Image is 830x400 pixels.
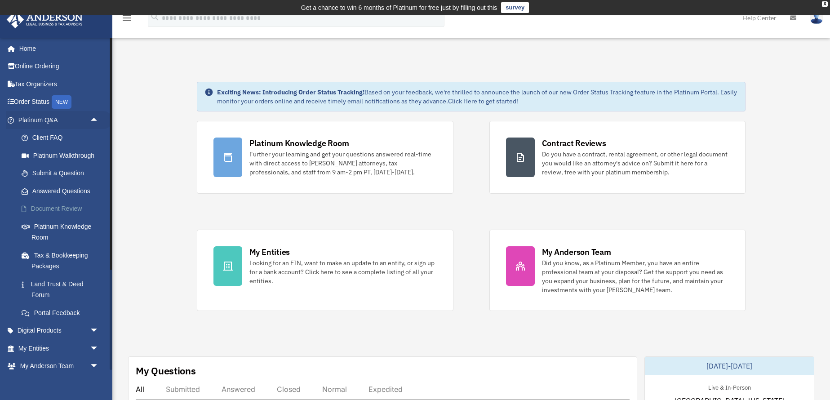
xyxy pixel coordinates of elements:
a: Platinum Knowledge Room Further your learning and get your questions answered real-time with dire... [197,121,453,194]
span: arrow_drop_down [90,357,108,376]
a: Portal Feedback [13,304,112,322]
div: Further your learning and get your questions answered real-time with direct access to [PERSON_NAM... [249,150,437,177]
div: Contract Reviews [542,138,606,149]
a: menu [121,16,132,23]
a: Tax Organizers [6,75,112,93]
div: My Questions [136,364,196,378]
div: My Entities [249,246,290,258]
span: arrow_drop_down [90,339,108,358]
a: Contract Reviews Do you have a contract, rental agreement, or other legal document you would like... [489,121,746,194]
div: Based on your feedback, we're thrilled to announce the launch of our new Order Status Tracking fe... [217,88,738,106]
span: arrow_drop_down [90,322,108,340]
div: Do you have a contract, rental agreement, or other legal document you would like an attorney's ad... [542,150,729,177]
a: Answered Questions [13,182,112,200]
div: [DATE]-[DATE] [645,357,814,375]
a: Client FAQ [13,129,112,147]
strong: Exciting News: Introducing Order Status Tracking! [217,88,364,96]
a: Document Review [13,200,112,218]
div: Get a chance to win 6 months of Platinum for free just by filling out this [301,2,497,13]
div: Closed [277,385,301,394]
a: My Entitiesarrow_drop_down [6,339,112,357]
div: Submitted [166,385,200,394]
img: Anderson Advisors Platinum Portal [4,11,85,28]
div: close [822,1,828,7]
a: Home [6,40,108,58]
a: My Entities Looking for an EIN, want to make an update to an entity, or sign up for a bank accoun... [197,230,453,311]
a: Platinum Q&Aarrow_drop_up [6,111,112,129]
a: Platinum Knowledge Room [13,218,112,246]
div: My Anderson Team [542,246,611,258]
div: Normal [322,385,347,394]
a: Click Here to get started! [448,97,518,105]
a: Submit a Question [13,164,112,182]
div: Looking for an EIN, want to make an update to an entity, or sign up for a bank account? Click her... [249,258,437,285]
div: All [136,385,144,394]
div: Platinum Knowledge Room [249,138,349,149]
a: My Anderson Team Did you know, as a Platinum Member, you have an entire professional team at your... [489,230,746,311]
a: Digital Productsarrow_drop_down [6,322,112,340]
div: Did you know, as a Platinum Member, you have an entire professional team at your disposal? Get th... [542,258,729,294]
a: Platinum Walkthrough [13,147,112,164]
div: NEW [52,95,71,109]
a: Order StatusNEW [6,93,112,111]
img: User Pic [810,11,823,24]
i: menu [121,13,132,23]
a: My Anderson Teamarrow_drop_down [6,357,112,375]
span: arrow_drop_up [90,111,108,129]
a: survey [501,2,529,13]
div: Expedited [368,385,403,394]
div: Answered [222,385,255,394]
i: search [150,12,160,22]
a: Land Trust & Deed Forum [13,275,112,304]
a: Tax & Bookkeeping Packages [13,246,112,275]
div: Live & In-Person [701,382,758,391]
a: Online Ordering [6,58,112,76]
